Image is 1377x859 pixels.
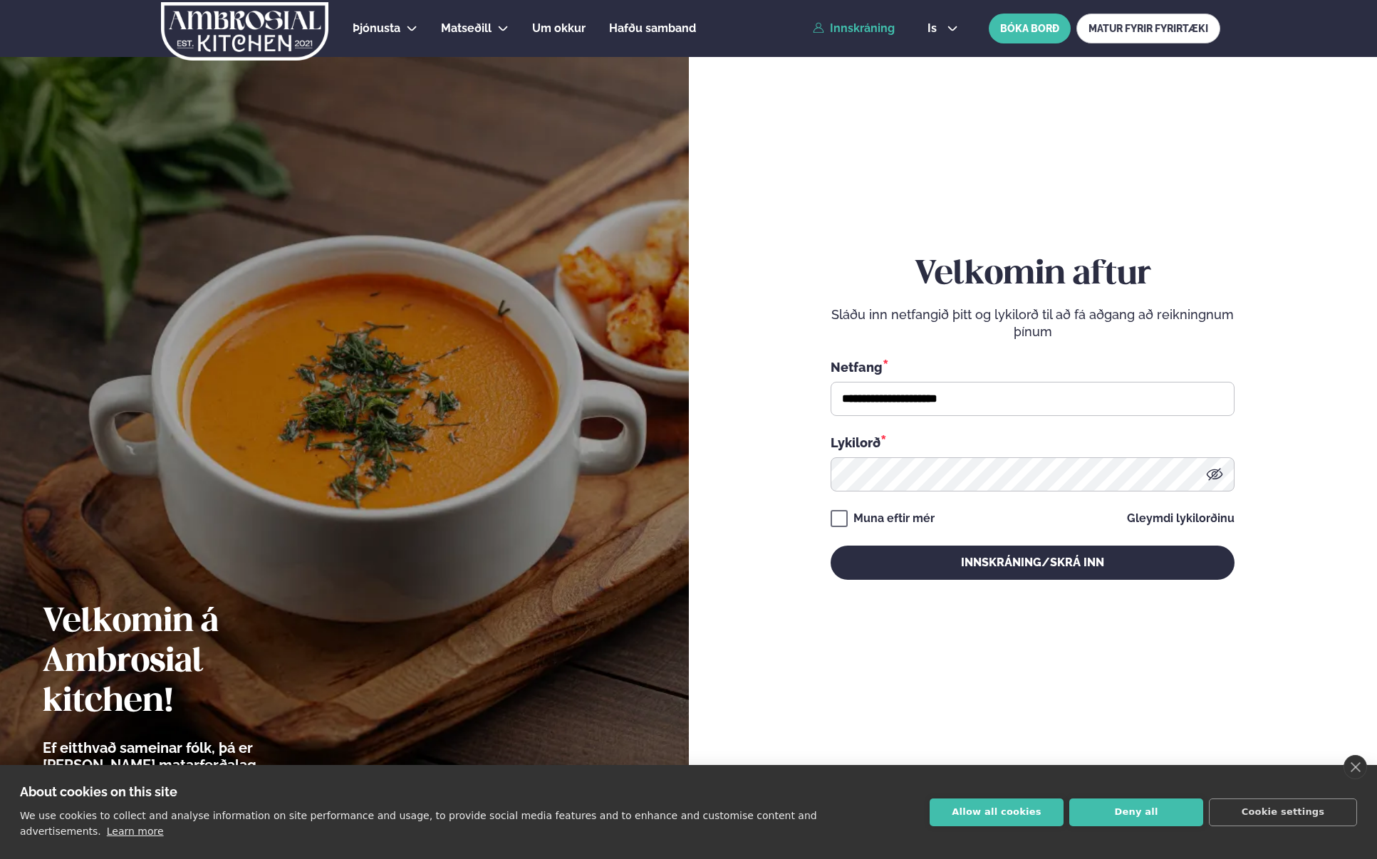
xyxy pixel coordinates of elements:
strong: About cookies on this site [20,784,177,799]
div: Lykilorð [831,433,1235,452]
p: We use cookies to collect and analyse information on site performance and usage, to provide socia... [20,810,817,837]
p: Sláðu inn netfangið þitt og lykilorð til að fá aðgang að reikningnum þínum [831,306,1235,340]
button: Deny all [1069,798,1203,826]
a: MATUR FYRIR FYRIRTÆKI [1076,14,1220,43]
a: Þjónusta [353,20,400,37]
h2: Velkomin aftur [831,255,1235,295]
img: logo [160,2,330,61]
button: Innskráning/Skrá inn [831,546,1235,580]
span: Um okkur [532,21,586,35]
h2: Velkomin á Ambrosial kitchen! [43,603,338,722]
button: is [916,23,970,34]
a: Learn more [107,826,164,837]
a: Hafðu samband [609,20,696,37]
p: Ef eitthvað sameinar fólk, þá er [PERSON_NAME] matarferðalag. [43,739,338,774]
div: Netfang [831,358,1235,376]
button: Cookie settings [1209,798,1357,826]
a: Innskráning [813,22,895,35]
a: Matseðill [441,20,492,37]
a: close [1344,755,1367,779]
button: Allow all cookies [930,798,1064,826]
span: is [927,23,941,34]
span: Þjónusta [353,21,400,35]
a: Um okkur [532,20,586,37]
span: Matseðill [441,21,492,35]
button: BÓKA BORÐ [989,14,1071,43]
a: Gleymdi lykilorðinu [1127,513,1235,524]
span: Hafðu samband [609,21,696,35]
